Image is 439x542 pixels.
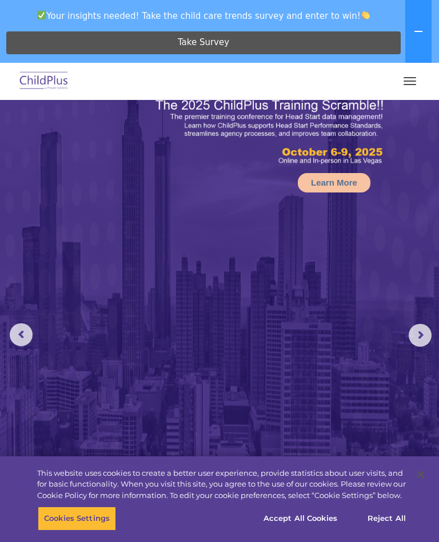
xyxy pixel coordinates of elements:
span: Your insights needed! Take the child care trends survey and enter to win! [5,5,403,27]
img: 👏 [361,11,370,19]
button: Close [408,462,433,487]
img: ✅ [37,11,46,19]
div: This website uses cookies to create a better user experience, provide statistics about user visit... [37,468,408,501]
button: Reject All [351,507,422,531]
span: Take Survey [178,33,229,53]
img: ChildPlus by Procare Solutions [17,68,71,95]
a: Take Survey [6,31,401,54]
button: Accept All Cookies [257,507,344,531]
a: Learn More [298,173,370,192]
button: Cookies Settings [38,507,116,531]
